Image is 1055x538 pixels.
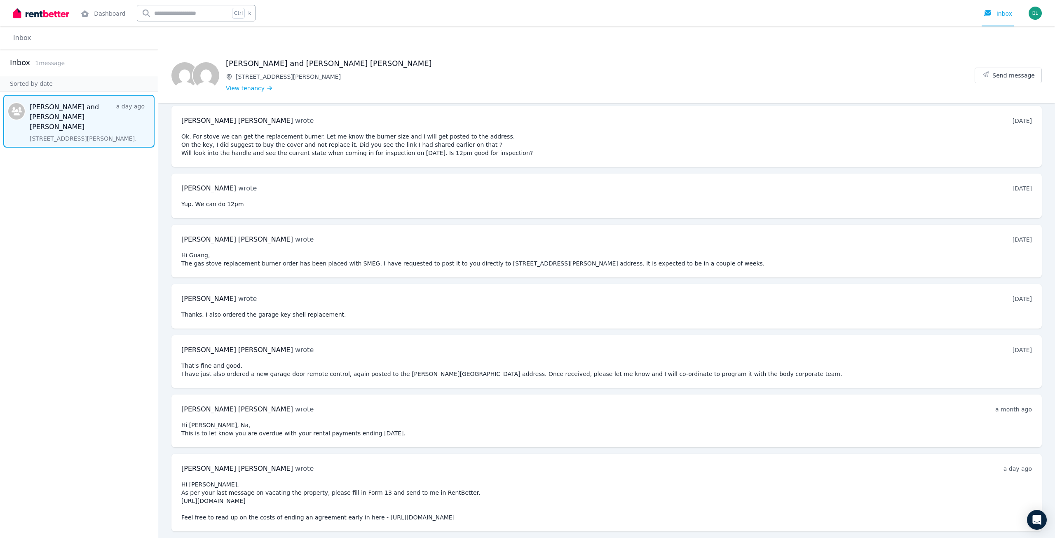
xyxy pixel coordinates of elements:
time: [DATE] [1013,296,1032,302]
img: RentBetter [13,7,69,19]
span: [STREET_ADDRESS][PERSON_NAME] [236,73,975,81]
span: wrote [238,184,257,192]
span: wrote [238,295,257,303]
h1: [PERSON_NAME] and [PERSON_NAME] [PERSON_NAME] [226,58,975,69]
a: Inbox [13,34,31,42]
div: Inbox [983,9,1012,18]
span: wrote [295,117,314,125]
time: [DATE] [1013,236,1032,243]
a: [PERSON_NAME] and [PERSON_NAME] [PERSON_NAME]a day ago[STREET_ADDRESS][PERSON_NAME]. [30,102,145,143]
span: 1 message [35,60,65,66]
button: Send message [975,68,1041,83]
span: k [248,10,251,16]
time: [DATE] [1013,185,1032,192]
span: [PERSON_NAME] [PERSON_NAME] [181,346,293,354]
span: [PERSON_NAME] [PERSON_NAME] [181,235,293,243]
h2: Inbox [10,57,30,68]
span: [PERSON_NAME] [PERSON_NAME] [181,405,293,413]
span: [PERSON_NAME] [181,184,236,192]
pre: Hi [PERSON_NAME], Na, This is to let know you are overdue with your rental payments ending [DATE]. [181,421,1032,437]
time: a month ago [995,406,1032,413]
pre: Thanks. I also ordered the garage key shell replacement. [181,310,1032,319]
time: [DATE] [1013,347,1032,353]
span: [PERSON_NAME] [PERSON_NAME] [181,465,293,472]
span: wrote [295,465,314,472]
pre: Yup. We can do 12pm [181,200,1032,208]
time: [DATE] [1013,117,1032,124]
pre: That's fine and good. I have just also ordered a new garage door remote control, again posted to ... [181,362,1032,378]
pre: Hi Guang, The gas stove replacement burner order has been placed with SMEG. I have requested to p... [181,251,1032,268]
img: Na Li [171,62,198,89]
span: wrote [295,405,314,413]
span: [PERSON_NAME] [PERSON_NAME] [181,117,293,125]
span: wrote [295,346,314,354]
span: Ctrl [232,8,245,19]
span: Send message [992,71,1035,80]
span: wrote [295,235,314,243]
div: Open Intercom Messenger [1027,510,1047,530]
span: View tenancy [226,84,265,92]
img: Guang Yang [1029,7,1042,20]
pre: Ok. For stove we can get the replacement burner. Let me know the burner size and I will get poste... [181,132,1032,157]
pre: Hi [PERSON_NAME], As per your last message on vacating the property, please fill in Form 13 and s... [181,480,1032,522]
span: [PERSON_NAME] [181,295,236,303]
img: Praveen Rajendra Babu [193,62,219,89]
time: a day ago [1003,465,1032,472]
a: View tenancy [226,84,272,92]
